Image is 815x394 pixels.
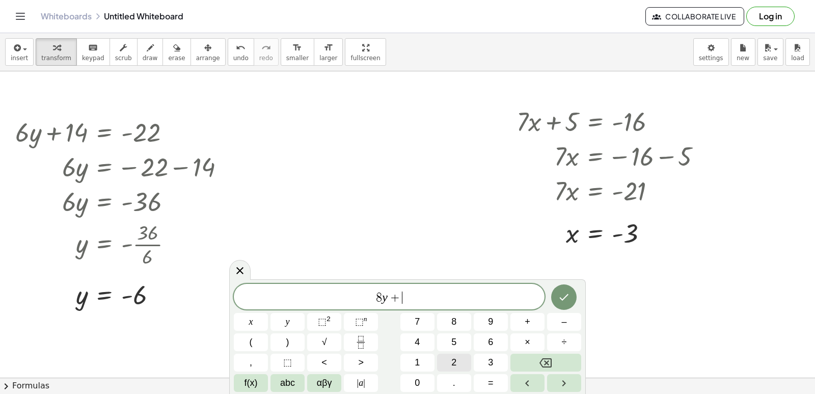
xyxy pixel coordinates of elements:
span: fullscreen [350,55,380,62]
var: y [382,291,388,304]
button: save [757,38,783,66]
button: ( [234,333,268,351]
span: × [525,335,530,349]
a: Whiteboards [41,11,92,21]
button: 7 [400,313,434,331]
button: Divide [547,333,581,351]
span: 6 [488,335,493,349]
sup: n [364,315,367,323]
button: erase [162,38,191,66]
span: + [525,315,530,329]
span: 3 [488,356,493,370]
span: a [357,376,365,390]
button: Right arrow [547,374,581,392]
span: erase [168,55,185,62]
button: 8 [437,313,471,331]
span: larger [319,55,337,62]
span: ÷ [562,335,567,349]
button: Done [551,284,577,310]
span: ( [250,335,253,349]
button: 3 [474,354,508,372]
span: 1 [415,356,420,370]
i: undo [236,42,246,54]
button: 1 [400,354,434,372]
span: 0 [415,376,420,390]
span: | [357,378,359,388]
span: , [250,356,252,370]
button: redoredo [254,38,279,66]
span: save [763,55,777,62]
span: y [286,315,290,329]
button: Greek alphabet [307,374,341,392]
i: format_size [292,42,302,54]
button: 4 [400,333,434,351]
button: ) [270,333,305,351]
button: load [785,38,810,66]
button: Square root [307,333,341,351]
button: Placeholder [270,354,305,372]
i: keyboard [88,42,98,54]
i: format_size [323,42,333,54]
button: format_sizesmaller [281,38,314,66]
span: f(x) [244,376,258,390]
span: settings [699,55,723,62]
button: Log in [746,7,795,26]
span: 2 [451,356,456,370]
button: insert [5,38,34,66]
span: √ [322,335,327,349]
span: αβγ [317,376,332,390]
button: Less than [307,354,341,372]
button: Absolute value [344,374,378,392]
button: . [437,374,471,392]
button: scrub [110,38,138,66]
button: Left arrow [510,374,545,392]
span: abc [280,376,295,390]
span: new [737,55,749,62]
button: 9 [474,313,508,331]
button: draw [137,38,164,66]
span: undo [233,55,249,62]
span: Collaborate Live [654,12,736,21]
button: Plus [510,313,545,331]
span: 7 [415,315,420,329]
button: Functions [234,374,268,392]
span: draw [143,55,158,62]
button: Toggle navigation [12,8,29,24]
span: = [488,376,494,390]
button: Squared [307,313,341,331]
span: x [249,315,253,329]
span: 8 [451,315,456,329]
button: Minus [547,313,581,331]
button: y [270,313,305,331]
span: ⬚ [355,317,364,327]
button: Collaborate Live [645,7,744,25]
button: , [234,354,268,372]
button: 2 [437,354,471,372]
span: + [388,292,402,304]
button: 0 [400,374,434,392]
button: keyboardkeypad [76,38,110,66]
button: format_sizelarger [314,38,343,66]
span: scrub [115,55,132,62]
span: redo [259,55,273,62]
span: < [321,356,327,370]
sup: 2 [327,315,331,323]
button: fullscreen [345,38,386,66]
button: 5 [437,333,471,351]
button: 6 [474,333,508,351]
button: arrange [191,38,226,66]
i: redo [261,42,271,54]
span: transform [41,55,71,62]
button: Backspace [510,354,581,372]
button: undoundo [228,38,254,66]
button: new [731,38,755,66]
span: ) [286,335,289,349]
span: . [453,376,455,390]
span: load [791,55,804,62]
span: | [363,378,365,388]
span: smaller [286,55,309,62]
button: transform [36,38,77,66]
button: Greater than [344,354,378,372]
span: – [561,315,566,329]
span: 9 [488,315,493,329]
